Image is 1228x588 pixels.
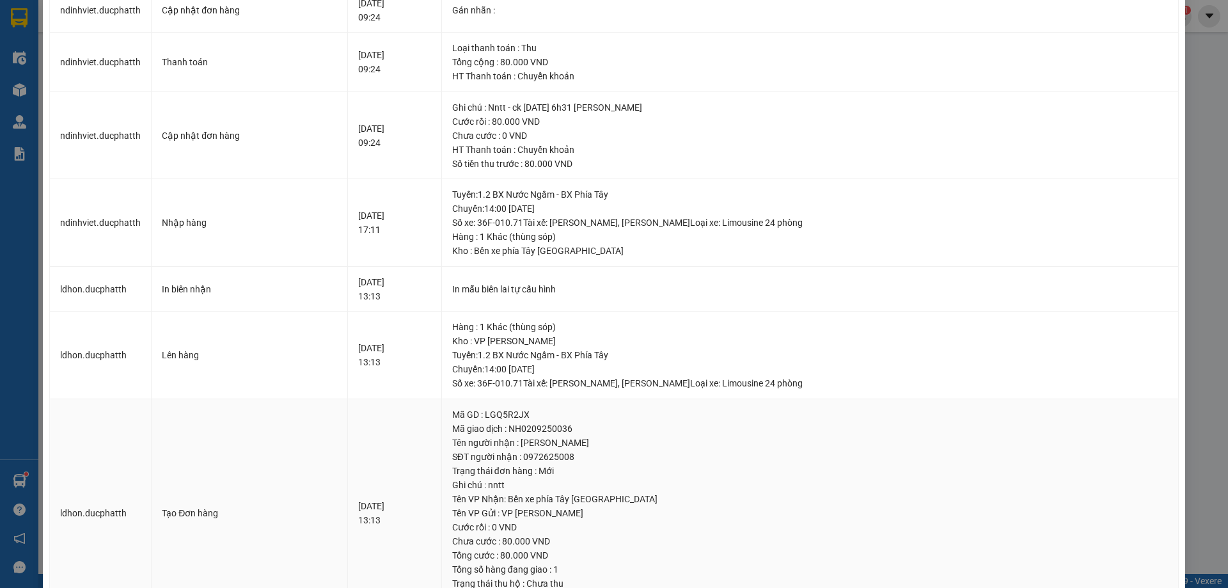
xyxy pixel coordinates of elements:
div: Hàng : 1 Khác (thùng sóp) [452,230,1168,244]
div: Tuyến : 1.2 BX Nước Ngầm - BX Phía Tây Chuyến: 14:00 [DATE] Số xe: 36F-010.71 Tài xế: [PERSON_NAM... [452,348,1168,390]
div: Tuyến : 1.2 BX Nước Ngầm - BX Phía Tây Chuyến: 14:00 [DATE] Số xe: 36F-010.71 Tài xế: [PERSON_NAM... [452,187,1168,230]
div: Trạng thái đơn hàng : Mới [452,464,1168,478]
div: [DATE] 09:24 [358,48,431,76]
div: Chưa cước : 0 VND [452,129,1168,143]
div: Mã giao dịch : NH0209250036 [452,422,1168,436]
td: ldhon.ducphatth [50,312,152,399]
div: [DATE] 13:13 [358,499,431,527]
div: HT Thanh toán : Chuyển khoản [452,143,1168,157]
div: Mã GD : LGQ5R2JX [452,408,1168,422]
div: Chưa cước : 80.000 VND [452,534,1168,548]
div: Tạo Đơn hàng [162,506,337,520]
div: Ghi chú : nntt [452,478,1168,492]
div: Thanh toán [162,55,337,69]
div: [DATE] 13:13 [358,275,431,303]
div: Nhập hàng [162,216,337,230]
div: HT Thanh toán : Chuyển khoản [452,69,1168,83]
div: [DATE] 09:24 [358,122,431,150]
div: Ghi chú : Nntt - ck [DATE] 6h31 [PERSON_NAME] [452,100,1168,115]
div: Tên VP Gửi : VP [PERSON_NAME] [452,506,1168,520]
div: SĐT người nhận : 0972625008 [452,450,1168,464]
div: Cước rồi : 0 VND [452,520,1168,534]
div: Số tiền thu trước : 80.000 VND [452,157,1168,171]
div: [DATE] 17:11 [358,209,431,237]
div: Gán nhãn : [452,3,1168,17]
div: Tên người nhận : [PERSON_NAME] [452,436,1168,450]
div: Cước rồi : 80.000 VND [452,115,1168,129]
div: Kho : Bến xe phía Tây [GEOGRAPHIC_DATA] [452,244,1168,258]
div: Tổng cước : 80.000 VND [452,548,1168,562]
td: ldhon.ducphatth [50,267,152,312]
div: In biên nhận [162,282,337,296]
div: Kho : VP [PERSON_NAME] [452,334,1168,348]
div: [DATE] 13:13 [358,341,431,369]
div: Cập nhật đơn hàng [162,129,337,143]
div: Cập nhật đơn hàng [162,3,337,17]
div: Tổng cộng : 80.000 VND [452,55,1168,69]
td: ndinhviet.ducphatth [50,92,152,180]
div: Tổng số hàng đang giao : 1 [452,562,1168,576]
div: Lên hàng [162,348,337,362]
td: ndinhviet.ducphatth [50,33,152,92]
div: Hàng : 1 Khác (thùng sóp) [452,320,1168,334]
div: Loại thanh toán : Thu [452,41,1168,55]
td: ndinhviet.ducphatth [50,179,152,267]
div: In mẫu biên lai tự cấu hình [452,282,1168,296]
div: Tên VP Nhận: Bến xe phía Tây [GEOGRAPHIC_DATA] [452,492,1168,506]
